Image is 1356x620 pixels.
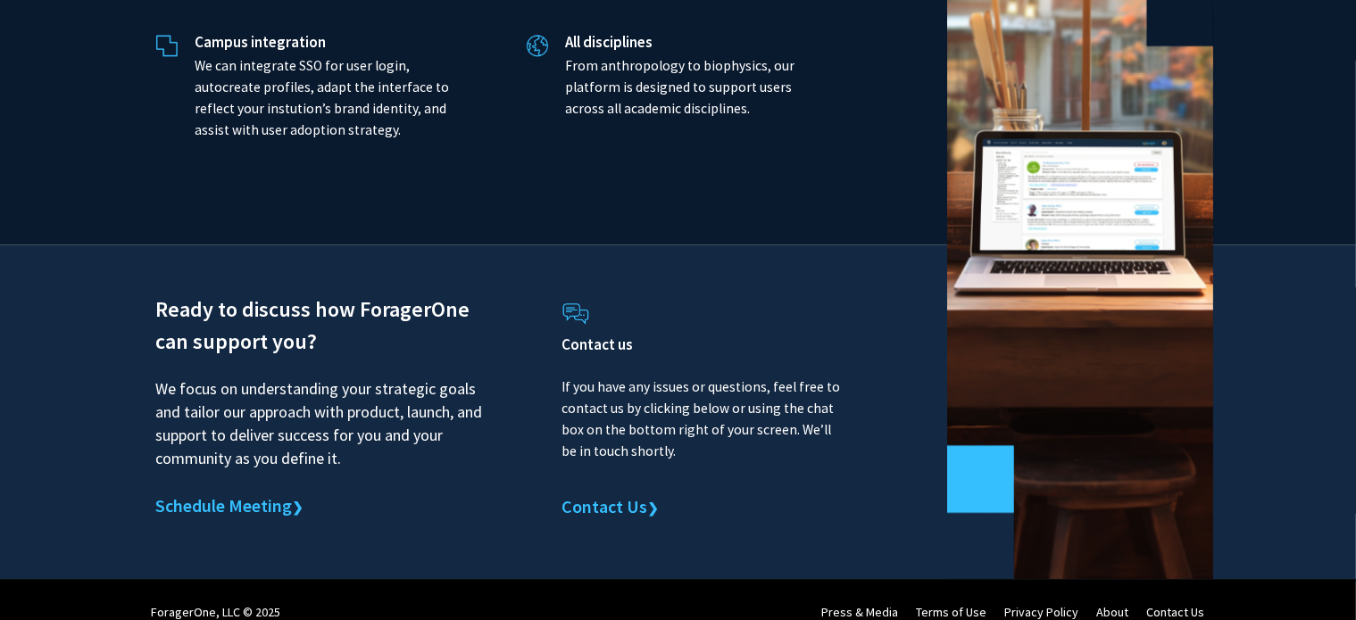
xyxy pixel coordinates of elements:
[195,33,454,51] h5: Campus integration
[565,33,825,51] h5: All disciplines
[565,55,825,120] p: From anthropology to biophysics, our platform is designed to support users across all academic di...
[156,493,304,520] a: Schedule Meeting❯
[917,604,987,620] a: Terms of Use
[562,335,844,353] h4: Contact us
[1005,604,1079,620] a: Privacy Policy
[648,500,660,517] span: ❯
[293,499,304,516] span: ❯
[156,293,487,358] h2: Ready to discuss how ForagerOne can support you?
[1097,604,1129,620] a: About
[562,494,660,521] a: Contact Us❯
[822,604,899,620] a: Press & Media
[562,360,844,462] p: If you have any issues or questions, feel free to contact us by clicking below or using the chat ...
[13,540,76,607] iframe: Chat
[195,55,454,141] p: We can integrate SSO for user login, autocreate profiles, adapt the interface to reflect your ins...
[156,365,487,470] p: We focus on understanding your strategic goals and tailor our approach with product, launch, and ...
[1147,604,1205,620] a: Contact Us
[562,302,589,325] img: Contact Us icon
